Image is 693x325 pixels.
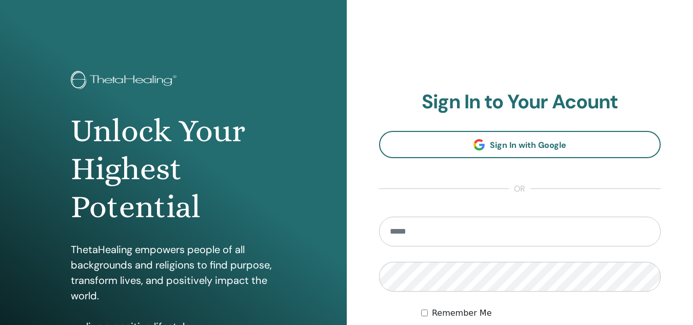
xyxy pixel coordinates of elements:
span: or [509,183,530,195]
h2: Sign In to Your Acount [379,90,661,114]
a: Sign In with Google [379,131,661,158]
h1: Unlock Your Highest Potential [71,112,276,226]
div: Keep me authenticated indefinitely or until I manually logout [421,307,661,319]
label: Remember Me [432,307,492,319]
span: Sign In with Google [490,140,566,150]
p: ThetaHealing empowers people of all backgrounds and religions to find purpose, transform lives, a... [71,242,276,303]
